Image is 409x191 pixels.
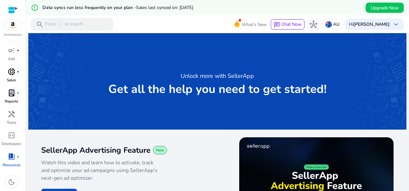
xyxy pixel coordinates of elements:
img: amazon.svg [4,20,22,30]
p: AU [333,19,340,30]
span: lab_profile [8,89,15,97]
span: Sales last synced on: [DATE] [136,5,193,11]
span: fiber_manual_record [17,70,19,73]
span: Upgrade Now [371,5,399,11]
mat-icon: error_outline [31,4,39,12]
p: Watch this video and learn how to activate, track and optimize your ad campaigns using SellerApp'... [41,159,159,182]
h3: Unlock more with SellerApp [181,71,254,80]
button: hub [307,18,320,31]
p: Reports [5,98,18,104]
span: hub [310,21,317,28]
span: book_4 [8,153,15,160]
button: chatChat Now [271,19,304,30]
p: Get all the help you need to get started! [108,83,327,96]
span: fiber_manual_record [17,155,19,158]
p: Sales [7,77,16,83]
p: Hi [349,22,390,27]
span: / [58,21,63,28]
span: search [36,21,44,28]
span: fiber_manual_record [17,49,19,52]
p: Tools [7,120,16,125]
p: Resources [3,162,21,168]
span: campaign [8,47,15,54]
p: Marketplace [4,32,22,37]
span: What's New [242,19,267,30]
p: Press to search [45,21,83,28]
span: keyboard_arrow_down [392,21,400,28]
span: donut_small [8,68,15,76]
img: au.svg [325,21,332,28]
span: chat [274,22,280,28]
span: Chat Now [281,21,302,27]
span: handyman [8,110,15,118]
button: Upgrade Now [366,3,404,13]
p: Ads [8,56,15,62]
span: code_blocks [8,132,15,139]
span: dark_mode [8,178,15,186]
span: SellerApp Advertising Feature [41,145,150,155]
span: fiber_manual_record [17,92,19,94]
span: New [156,148,164,153]
h5: Data syncs run less frequently on your plan - [42,5,193,11]
b: [PERSON_NAME] [353,21,390,27]
p: Developers [2,141,21,147]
